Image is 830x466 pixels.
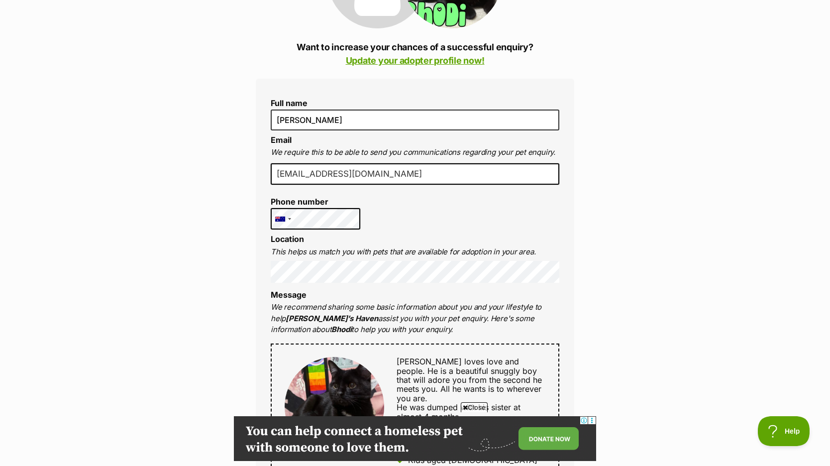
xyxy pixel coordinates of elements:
[758,416,810,446] iframe: Help Scout Beacon - Open
[285,357,384,457] img: Bhodi
[461,402,488,412] span: Close
[271,234,304,244] label: Location
[271,246,559,258] p: This helps us match you with pets that are available for adoption in your area.
[271,135,292,145] label: Email
[271,197,360,206] label: Phone number
[397,356,542,421] span: [PERSON_NAME] loves love and people. He is a beautiful snuggly boy that will adore you from the s...
[271,110,559,130] input: E.g. Jimmy Chew
[271,302,559,336] p: We recommend sharing some basic information about you and your lifestyle to help assist you with ...
[271,99,559,108] label: Full name
[271,290,307,300] label: Message
[286,314,378,323] strong: [PERSON_NAME]’s Haven
[346,55,485,66] a: Update your adopter profile now!
[331,325,351,334] strong: Bhodi
[256,40,574,67] p: Want to increase your chances of a successful enquiry?
[271,147,559,158] p: We require this to be able to send you communications regarding your pet enquiry.
[234,416,596,461] iframe: Advertisement
[271,209,294,230] div: Australia: +61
